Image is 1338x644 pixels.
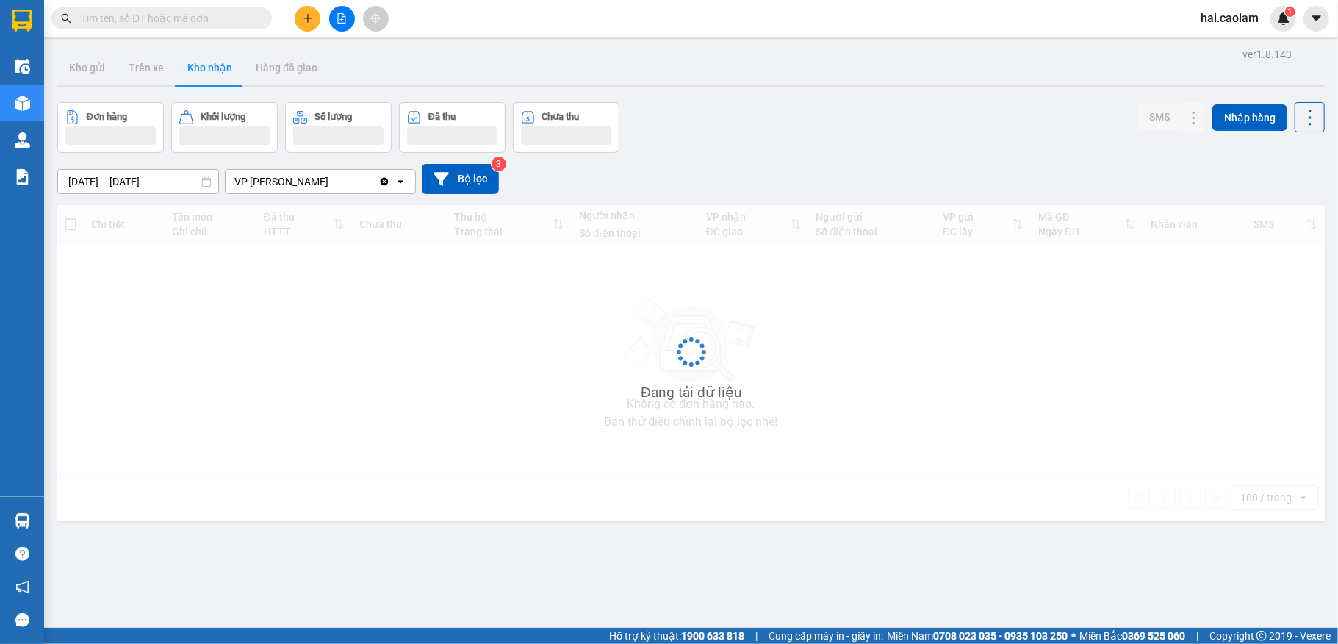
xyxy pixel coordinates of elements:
span: file-add [337,13,347,24]
img: solution-icon [15,169,30,185]
input: Tìm tên, số ĐT hoặc mã đơn [81,10,254,26]
button: Khối lượng [171,102,278,153]
span: 1 [1287,7,1292,17]
span: Hỗ trợ kỹ thuật: [609,628,744,644]
button: Đơn hàng [57,102,164,153]
strong: 0369 525 060 [1122,630,1185,642]
span: notification [15,580,29,594]
strong: 0708 023 035 - 0935 103 250 [933,630,1068,642]
div: Đơn hàng [87,112,127,122]
button: Đã thu [399,102,506,153]
span: Cung cấp máy in - giấy in: [769,628,883,644]
div: Số lượng [314,112,352,122]
button: Chưa thu [513,102,619,153]
span: search [61,13,71,24]
img: warehouse-icon [15,59,30,74]
img: warehouse-icon [15,96,30,111]
button: Kho nhận [176,50,244,85]
span: question-circle [15,547,29,561]
input: Selected VP Phan Thiết. [330,174,331,189]
span: aim [370,13,381,24]
img: warehouse-icon [15,513,30,529]
span: copyright [1256,631,1267,641]
button: caret-down [1303,6,1329,32]
sup: 3 [492,157,506,171]
button: SMS [1137,104,1181,130]
span: Miền Bắc [1079,628,1185,644]
svg: Clear value [378,176,390,187]
span: | [1196,628,1198,644]
input: Select a date range. [58,170,218,193]
span: Miền Nam [887,628,1068,644]
svg: open [395,176,406,187]
span: message [15,613,29,627]
button: Số lượng [285,102,392,153]
img: warehouse-icon [15,132,30,148]
span: plus [303,13,313,24]
div: Chưa thu [542,112,580,122]
div: Khối lượng [201,112,245,122]
sup: 1 [1285,7,1295,17]
div: Đã thu [428,112,456,122]
button: aim [363,6,389,32]
button: Trên xe [117,50,176,85]
div: ver 1.8.143 [1242,46,1292,62]
strong: 1900 633 818 [681,630,744,642]
div: Đang tải dữ liệu [641,382,741,404]
button: Nhập hàng [1212,104,1287,131]
img: icon-new-feature [1277,12,1290,25]
button: Kho gửi [57,50,117,85]
button: Bộ lọc [422,164,499,194]
div: VP [PERSON_NAME] [234,174,328,189]
img: logo-vxr [12,10,32,32]
span: caret-down [1310,12,1323,25]
button: plus [295,6,320,32]
span: hai.caolam [1189,9,1270,27]
span: | [755,628,758,644]
button: Hàng đã giao [244,50,329,85]
span: ⚪️ [1071,633,1076,639]
button: file-add [329,6,355,32]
